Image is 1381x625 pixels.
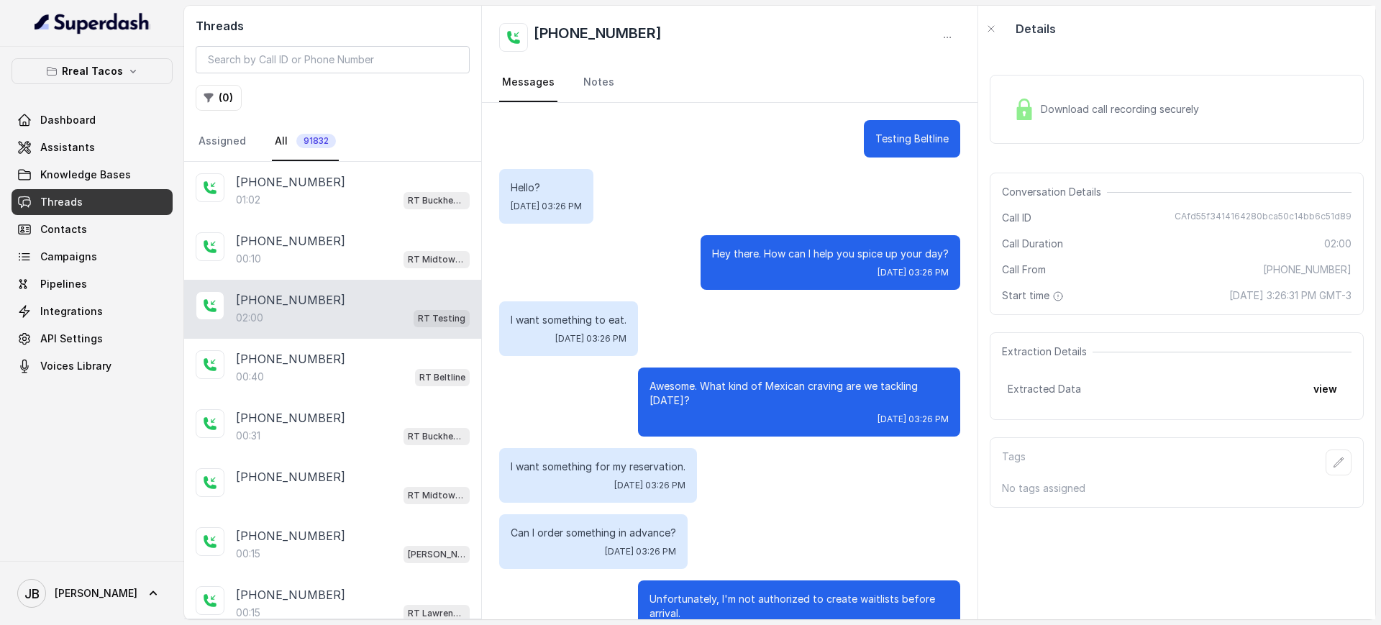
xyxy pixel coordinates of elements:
[878,414,949,425] span: [DATE] 03:26 PM
[1002,211,1031,225] span: Call ID
[40,277,87,291] span: Pipelines
[40,332,103,346] span: API Settings
[12,573,173,613] a: [PERSON_NAME]
[534,23,662,52] h2: [PHONE_NUMBER]
[196,122,470,161] nav: Tabs
[40,140,95,155] span: Assistants
[12,216,173,242] a: Contacts
[272,122,339,161] a: All91832
[62,63,123,80] p: Rreal Tacos
[408,547,465,562] p: [PERSON_NAME] / EN
[408,488,465,503] p: RT Midtown / EN
[1324,237,1352,251] span: 02:00
[1002,481,1352,496] p: No tags assigned
[511,201,582,212] span: [DATE] 03:26 PM
[650,592,949,621] p: Unfortunately, I'm not authorized to create waitlists before arrival.
[1041,102,1205,117] span: Download call recording securely
[1016,20,1056,37] p: Details
[12,58,173,84] button: Rreal Tacos
[875,132,949,146] p: Testing Beltline
[236,252,261,266] p: 00:10
[40,168,131,182] span: Knowledge Bases
[196,122,249,161] a: Assigned
[1002,288,1067,303] span: Start time
[236,429,260,443] p: 00:31
[12,326,173,352] a: API Settings
[12,298,173,324] a: Integrations
[1013,99,1035,120] img: Lock Icon
[236,291,345,309] p: [PHONE_NUMBER]
[605,546,676,557] span: [DATE] 03:26 PM
[40,250,97,264] span: Campaigns
[408,252,465,267] p: RT Midtown / EN
[40,113,96,127] span: Dashboard
[12,353,173,379] a: Voices Library
[499,63,960,102] nav: Tabs
[236,193,260,207] p: 01:02
[650,379,949,408] p: Awesome. What kind of Mexican craving are we tackling [DATE]?
[236,468,345,485] p: [PHONE_NUMBER]
[418,311,465,326] p: RT Testing
[24,586,40,601] text: JB
[55,586,137,601] span: [PERSON_NAME]
[408,606,465,621] p: RT Lawrenceville
[236,311,263,325] p: 02:00
[712,247,949,261] p: Hey there. How can I help you spice up your day?
[555,333,626,345] span: [DATE] 03:26 PM
[12,244,173,270] a: Campaigns
[40,304,103,319] span: Integrations
[40,359,111,373] span: Voices Library
[511,313,626,327] p: I want something to eat.
[1305,376,1346,402] button: view
[499,63,557,102] a: Messages
[1002,185,1107,199] span: Conversation Details
[35,12,150,35] img: light.svg
[296,134,336,148] span: 91832
[408,429,465,444] p: RT Buckhead / EN
[236,409,345,426] p: [PHONE_NUMBER]
[12,107,173,133] a: Dashboard
[196,17,470,35] h2: Threads
[196,46,470,73] input: Search by Call ID or Phone Number
[580,63,617,102] a: Notes
[236,350,345,368] p: [PHONE_NUMBER]
[1008,382,1081,396] span: Extracted Data
[878,267,949,278] span: [DATE] 03:26 PM
[236,232,345,250] p: [PHONE_NUMBER]
[236,606,260,620] p: 00:15
[12,271,173,297] a: Pipelines
[1229,288,1352,303] span: [DATE] 3:26:31 PM GMT-3
[511,460,685,474] p: I want something for my reservation.
[40,222,87,237] span: Contacts
[12,189,173,215] a: Threads
[419,370,465,385] p: RT Beltline
[1175,211,1352,225] span: CAfd55f3414164280bca50c14bb6c51d89
[236,547,260,561] p: 00:15
[1002,263,1046,277] span: Call From
[408,193,465,208] p: RT Buckhead / EN
[236,370,264,384] p: 00:40
[1002,450,1026,475] p: Tags
[12,162,173,188] a: Knowledge Bases
[236,173,345,191] p: [PHONE_NUMBER]
[511,181,582,195] p: Hello?
[196,85,242,111] button: (0)
[1002,345,1093,359] span: Extraction Details
[12,134,173,160] a: Assistants
[1263,263,1352,277] span: [PHONE_NUMBER]
[40,195,83,209] span: Threads
[236,586,345,603] p: [PHONE_NUMBER]
[511,526,676,540] p: Can I order something in advance?
[614,480,685,491] span: [DATE] 03:26 PM
[236,527,345,544] p: [PHONE_NUMBER]
[1002,237,1063,251] span: Call Duration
